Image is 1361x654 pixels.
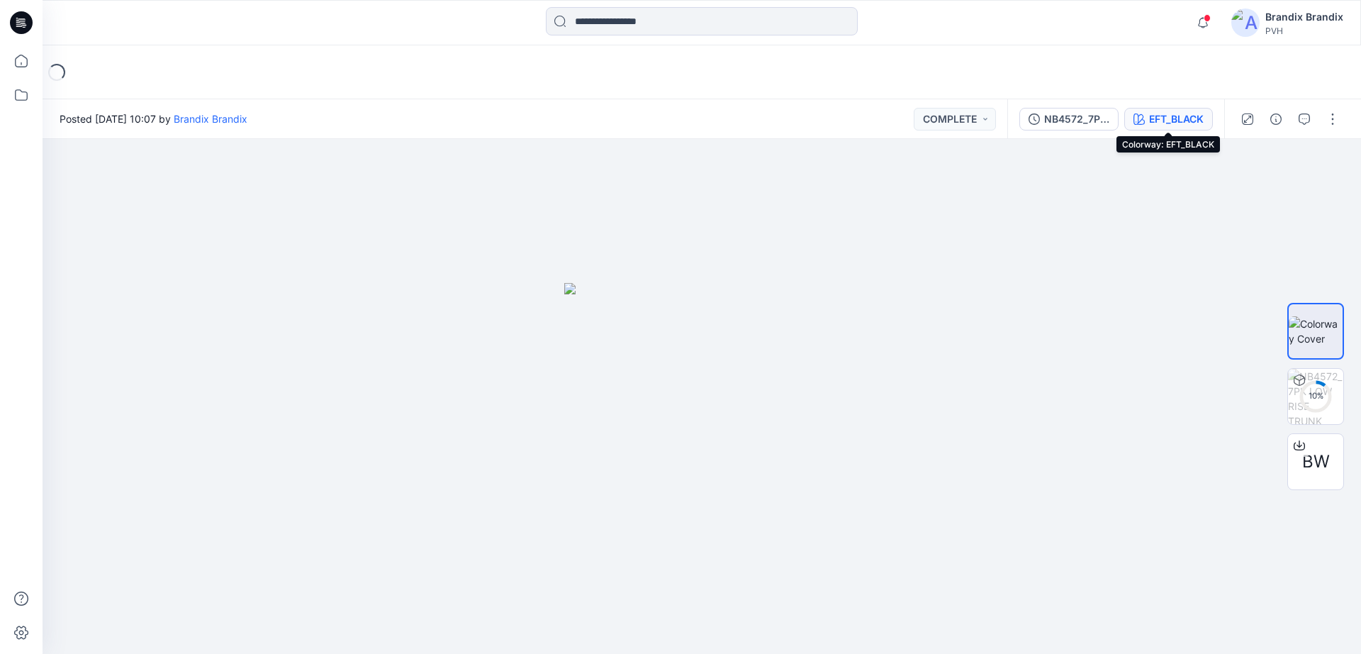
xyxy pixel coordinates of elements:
button: Details [1265,108,1287,131]
button: EFT_BLACK [1124,108,1213,131]
button: NB4572_7PK LOW RISE TRUNK [1019,108,1119,131]
div: 10 % [1299,390,1333,402]
div: PVH [1265,26,1343,36]
a: Brandix Brandix [174,113,247,125]
img: NB4572_7PK LOW RISE TRUNK EFT_BLACK [1288,369,1343,424]
img: Colorway Cover [1289,316,1343,346]
img: avatar [1231,9,1260,37]
div: Brandix Brandix [1265,9,1343,26]
div: EFT_BLACK [1149,111,1204,127]
span: Posted [DATE] 10:07 by [60,111,247,126]
span: BW [1302,449,1330,475]
div: NB4572_7PK LOW RISE TRUNK [1044,111,1109,127]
